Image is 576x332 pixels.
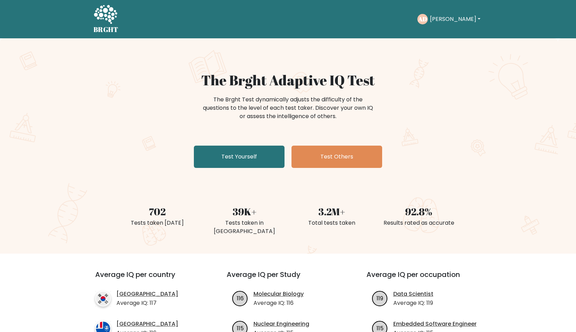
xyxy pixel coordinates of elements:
[118,219,197,227] div: Tests taken [DATE]
[379,219,458,227] div: Results rated as accurate
[194,146,285,168] a: Test Yourself
[376,324,383,332] text: 115
[253,320,309,328] a: Nuclear Engineering
[116,320,178,328] a: [GEOGRAPHIC_DATA]
[205,219,284,236] div: Tests taken in [GEOGRAPHIC_DATA]
[116,290,178,298] a: [GEOGRAPHIC_DATA]
[118,204,197,219] div: 702
[236,324,243,332] text: 115
[93,3,119,36] a: BRGHT
[418,15,427,23] text: AD
[95,291,111,307] img: country
[201,95,375,121] div: The Brght Test dynamically adjusts the difficulty of the questions to the level of each test take...
[291,146,382,168] a: Test Others
[236,294,243,302] text: 116
[227,270,350,287] h3: Average IQ per Study
[95,270,202,287] h3: Average IQ per country
[93,25,119,34] h5: BRGHT
[393,290,433,298] a: Data Scientist
[253,299,304,307] p: Average IQ: 116
[205,204,284,219] div: 39K+
[428,15,483,24] button: [PERSON_NAME]
[253,290,304,298] a: Molecular Biology
[118,72,458,88] h1: The Brght Adaptive IQ Test
[366,270,490,287] h3: Average IQ per occupation
[292,219,371,227] div: Total tests taken
[292,204,371,219] div: 3.2M+
[377,294,383,302] text: 119
[379,204,458,219] div: 92.8%
[393,320,477,328] a: Embedded Software Engineer
[116,299,178,307] p: Average IQ: 117
[393,299,433,307] p: Average IQ: 119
